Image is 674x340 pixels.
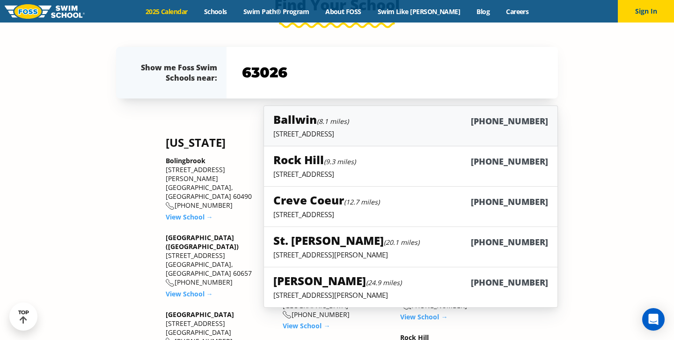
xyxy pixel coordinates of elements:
[135,62,217,83] div: Show me Foss Swim Schools near:
[273,129,548,138] p: [STREET_ADDRESS]
[273,112,349,127] h5: Ballwin
[196,7,235,16] a: Schools
[273,290,548,300] p: [STREET_ADDRESS][PERSON_NAME]
[273,250,548,259] p: [STREET_ADDRESS][PERSON_NAME]
[264,267,558,308] a: [PERSON_NAME](24.9 miles)[PHONE_NUMBER][STREET_ADDRESS][PERSON_NAME]
[273,210,548,219] p: [STREET_ADDRESS]
[384,238,419,247] small: (20.1 miles)
[283,311,292,319] img: location-phone-o-icon.svg
[235,7,317,16] a: Swim Path® Program
[18,310,29,324] div: TOP
[498,7,537,16] a: Careers
[317,7,370,16] a: About FOSS
[273,233,419,248] h5: St. [PERSON_NAME]
[283,321,330,330] a: View School →
[471,277,548,288] h6: [PHONE_NUMBER]
[469,7,498,16] a: Blog
[264,146,558,187] a: Rock Hill(9.3 miles)[PHONE_NUMBER][STREET_ADDRESS]
[366,278,402,287] small: (24.9 miles)
[471,196,548,208] h6: [PHONE_NUMBER]
[240,59,545,86] input: YOUR ZIP CODE
[273,169,548,179] p: [STREET_ADDRESS]
[324,157,356,166] small: (9.3 miles)
[166,310,234,319] a: [GEOGRAPHIC_DATA]
[344,197,380,206] small: (12.7 miles)
[369,7,469,16] a: Swim Like [PERSON_NAME]
[273,192,380,208] h5: Creve Coeur
[471,236,548,248] h6: [PHONE_NUMBER]
[471,156,548,167] h6: [PHONE_NUMBER]
[137,7,196,16] a: 2025 Calendar
[273,152,356,167] h5: Rock Hill
[264,227,558,267] a: St. [PERSON_NAME](20.1 miles)[PHONE_NUMBER][STREET_ADDRESS][PERSON_NAME]
[264,106,558,146] a: Ballwin(8.1 miles)[PHONE_NUMBER][STREET_ADDRESS]
[5,4,85,19] img: FOSS Swim School Logo
[317,117,349,126] small: (8.1 miles)
[400,312,447,321] a: View School →
[471,115,548,127] h6: [PHONE_NUMBER]
[642,308,665,331] div: Open Intercom Messenger
[273,273,402,288] h5: [PERSON_NAME]
[264,186,558,227] a: Creve Coeur(12.7 miles)[PHONE_NUMBER][STREET_ADDRESS]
